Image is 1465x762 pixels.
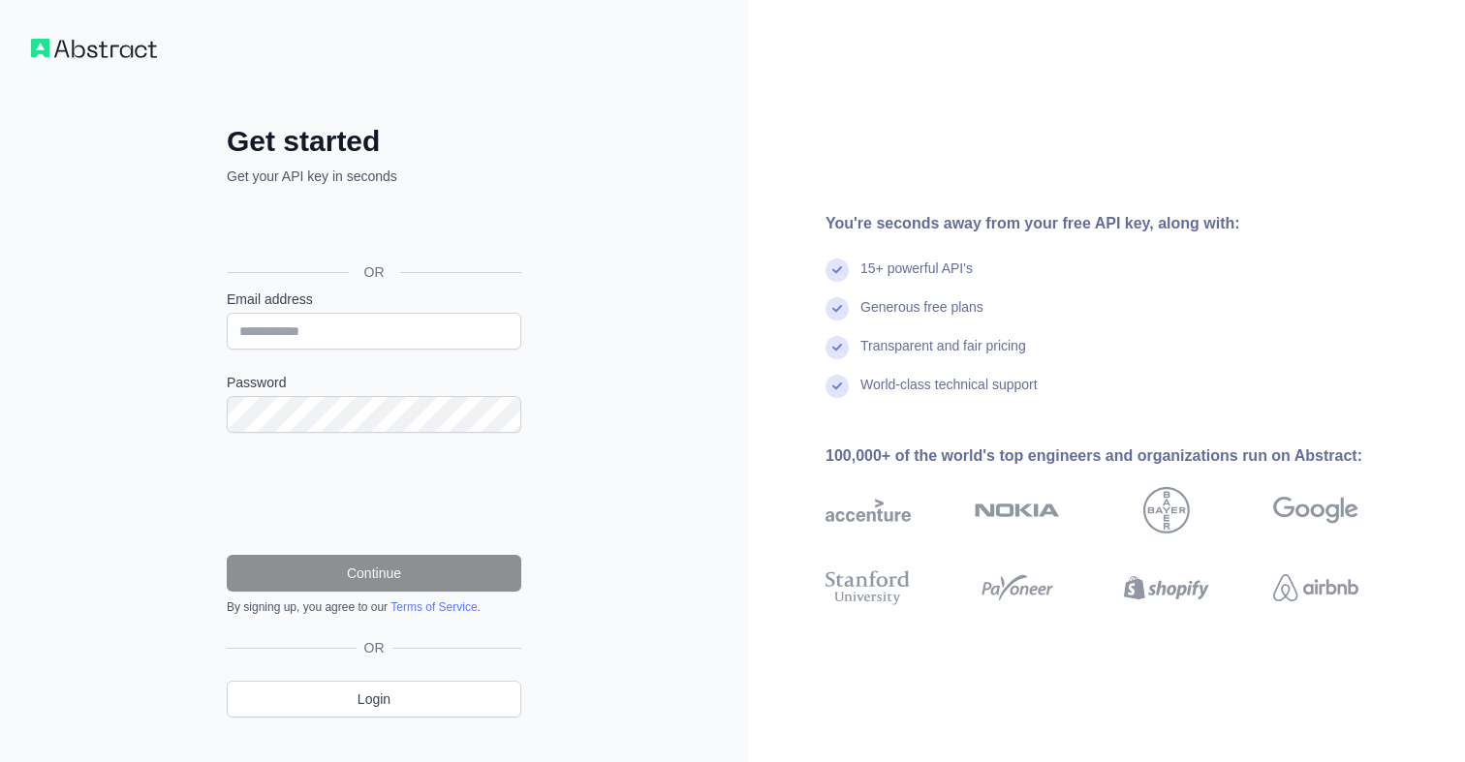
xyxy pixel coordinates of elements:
img: Workflow [31,39,157,58]
img: stanford university [826,566,911,609]
div: Transparent and fair pricing [860,336,1026,375]
img: shopify [1124,566,1209,609]
h2: Get started [227,124,521,159]
img: check mark [826,375,849,398]
img: airbnb [1273,566,1358,609]
span: OR [349,262,400,282]
img: check mark [826,297,849,320]
div: 15+ powerful API's [860,259,973,297]
a: Login [227,681,521,717]
div: World-class technical support [860,375,1038,413]
div: By signing up, you agree to our . [227,599,521,615]
img: accenture [826,487,911,533]
img: nokia [975,487,1060,533]
span: OR [357,638,392,657]
div: 100,000+ of the world's top engineers and organizations run on Abstract: [826,444,1420,468]
label: Password [227,373,521,392]
div: You're seconds away from your free API key, along with: [826,212,1420,235]
img: payoneer [975,566,1060,609]
button: Continue [227,555,521,592]
iframe: reCAPTCHA [227,456,521,532]
img: google [1273,487,1358,533]
label: Email address [227,290,521,309]
img: check mark [826,259,849,282]
img: bayer [1143,487,1190,533]
p: Get your API key in seconds [227,167,521,186]
a: Terms of Service [390,600,477,614]
img: check mark [826,336,849,359]
iframe: “使用 Google 账号登录”按钮 [217,207,527,250]
div: Generous free plans [860,297,983,336]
